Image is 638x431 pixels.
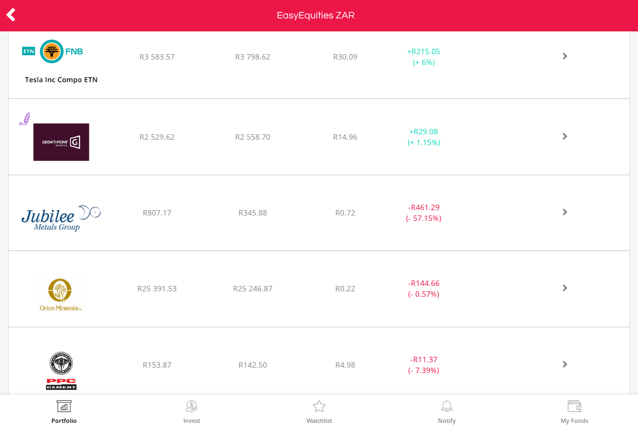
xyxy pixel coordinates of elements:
[14,189,108,247] img: EQU.ZA.JBL.png
[383,354,465,376] div: - (- 7.39%)
[139,51,175,62] span: R3 583.57
[561,417,588,423] label: My Funds
[411,278,440,288] span: R144.66
[307,417,332,423] label: Watchlist
[383,202,465,224] div: - (- 57.15%)
[183,400,200,415] img: Invest Now
[566,400,583,415] img: View Funds
[413,354,437,364] span: R11.37
[411,202,440,212] span: R461.29
[51,400,77,423] a: Portfolio
[333,51,357,62] span: R30.09
[235,51,270,62] span: R3 798.62
[14,30,108,96] img: EQU.ZA.TSETNC.png
[414,126,438,136] span: R29.08
[411,46,440,56] span: R215.05
[335,360,355,370] span: R4.98
[51,417,77,423] label: Portfolio
[14,265,108,324] img: EQU.ZA.ORN.png
[139,132,175,142] span: R2 529.62
[383,278,465,299] div: - (- 0.57%)
[183,417,200,423] label: Invest
[383,46,465,68] div: + (+ 6%)
[383,126,465,148] div: + (+ 1.15%)
[307,400,332,423] a: Watchlist
[238,360,267,370] span: R142.50
[56,400,72,415] img: View Portfolio
[235,132,270,142] span: R2 558.70
[335,283,355,293] span: R0.22
[438,400,455,415] img: View Notifications
[335,207,355,218] span: R0.72
[438,417,456,423] label: Notify
[233,283,273,293] span: R25 246.87
[14,113,108,172] img: EQU.ZA.GRT.png
[183,400,200,423] a: Invest
[311,400,328,415] img: Watchlist
[14,341,108,400] img: EQU.ZA.PPC.png
[561,400,588,423] a: My Funds
[238,207,267,218] span: R345.88
[137,283,177,293] span: R25 391.53
[143,360,171,370] span: R153.87
[143,207,171,218] span: R807.17
[333,132,357,142] span: R14.96
[438,400,456,423] a: Notify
